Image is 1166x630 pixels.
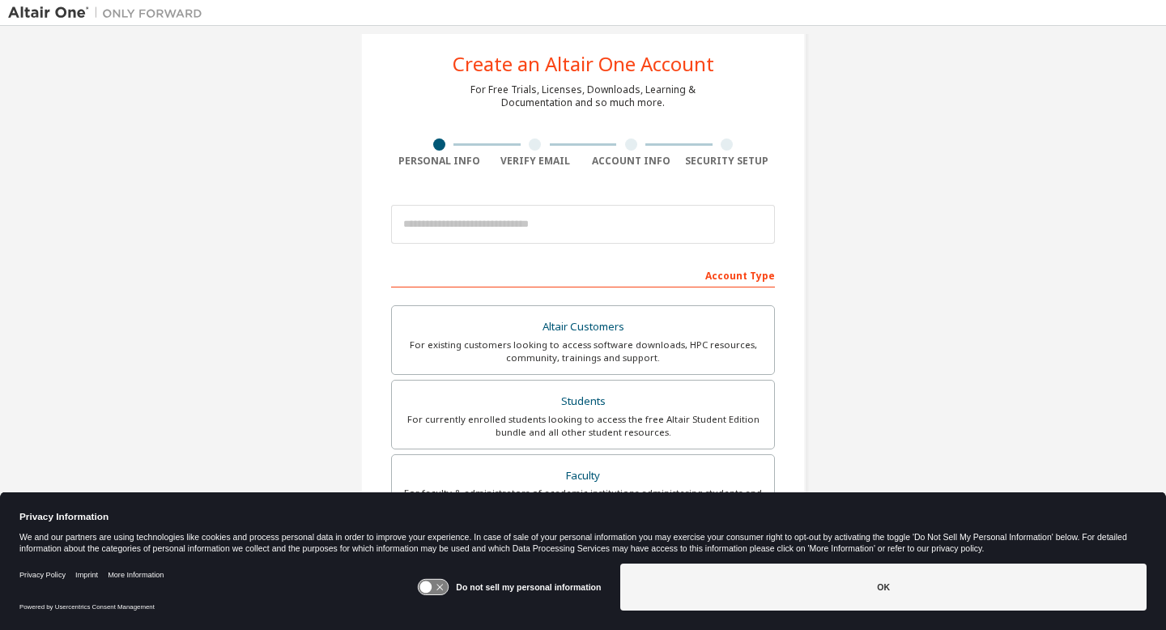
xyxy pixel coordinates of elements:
[402,338,764,364] div: For existing customers looking to access software downloads, HPC resources, community, trainings ...
[453,54,714,74] div: Create an Altair One Account
[402,413,764,439] div: For currently enrolled students looking to access the free Altair Student Edition bundle and all ...
[470,83,696,109] div: For Free Trials, Licenses, Downloads, Learning & Documentation and so much more.
[402,390,764,413] div: Students
[8,5,211,21] img: Altair One
[487,155,584,168] div: Verify Email
[402,316,764,338] div: Altair Customers
[402,465,764,487] div: Faculty
[583,155,679,168] div: Account Info
[402,487,764,513] div: For faculty & administrators of academic institutions administering students and accessing softwa...
[391,155,487,168] div: Personal Info
[391,262,775,287] div: Account Type
[679,155,776,168] div: Security Setup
